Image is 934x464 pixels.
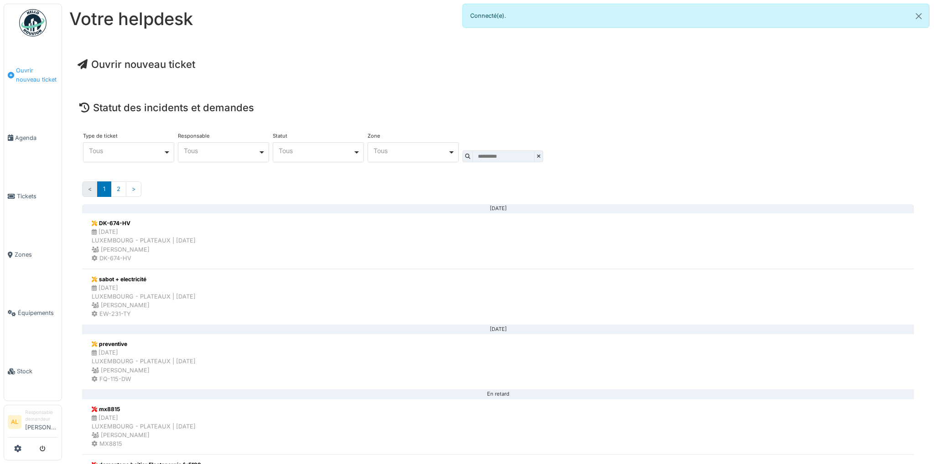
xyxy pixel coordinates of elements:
[16,66,58,83] span: Ouvrir nouveau ticket
[82,334,914,390] a: preventive [DATE]LUXEMBOURG - PLATEAUX | [DATE] [PERSON_NAME] FQ-115-DW
[92,340,196,348] div: preventive
[4,41,62,108] a: Ouvrir nouveau ticket
[15,250,58,259] span: Zones
[92,284,196,310] div: [DATE] LUXEMBOURG - PLATEAUX | [DATE] [PERSON_NAME]
[92,348,196,375] div: [DATE] LUXEMBOURG - PLATEAUX | [DATE] [PERSON_NAME]
[79,102,917,113] h4: Statut des incidents et demandes
[126,181,141,196] a: Suivant
[92,413,196,440] div: [DATE] LUXEMBOURG - PLATEAUX | [DATE] [PERSON_NAME]
[908,4,929,28] button: Close
[89,148,163,153] div: Tous
[92,227,196,254] div: [DATE] LUXEMBOURG - PLATEAUX | [DATE] [PERSON_NAME]
[178,134,210,139] label: Responsable
[273,134,287,139] label: Statut
[78,58,195,70] a: Ouvrir nouveau ticket
[25,409,58,435] li: [PERSON_NAME]
[92,254,196,263] div: DK-674-HV
[15,134,58,142] span: Agenda
[92,439,196,448] div: MX8815
[4,342,62,401] a: Stock
[92,309,196,318] div: EW-231-TY
[92,405,196,413] div: mx8815
[17,192,58,201] span: Tickets
[92,375,196,383] div: FQ-115-DW
[279,148,353,153] div: Tous
[82,213,914,269] a: DK-674-HV [DATE]LUXEMBOURG - PLATEAUX | [DATE] [PERSON_NAME] DK-674-HV
[25,409,58,423] div: Responsable demandeur
[19,9,47,36] img: Badge_color-CXgf-gQk.svg
[82,399,914,455] a: mx8815 [DATE]LUXEMBOURG - PLATEAUX | [DATE] [PERSON_NAME] MX8815
[82,269,914,325] a: sabot + electricité [DATE]LUXEMBOURG - PLATEAUX | [DATE] [PERSON_NAME] EW-231-TY
[4,284,62,342] a: Équipements
[374,148,448,153] div: Tous
[8,409,58,438] a: AL Responsable demandeur[PERSON_NAME]
[83,134,118,139] label: Type de ticket
[89,208,907,209] div: [DATE]
[92,219,196,227] div: DK-674-HV
[111,181,126,196] a: 2
[184,148,258,153] div: Tous
[97,181,111,196] a: 1
[89,394,907,395] div: En retard
[17,367,58,376] span: Stock
[4,226,62,284] a: Zones
[4,108,62,167] a: Agenda
[82,181,914,204] nav: Pages
[4,167,62,225] a: Tickets
[462,4,929,28] div: Connecté(e).
[18,309,58,317] span: Équipements
[8,415,21,429] li: AL
[368,134,380,139] label: Zone
[89,329,907,330] div: [DATE]
[92,275,196,284] div: sabot + electricité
